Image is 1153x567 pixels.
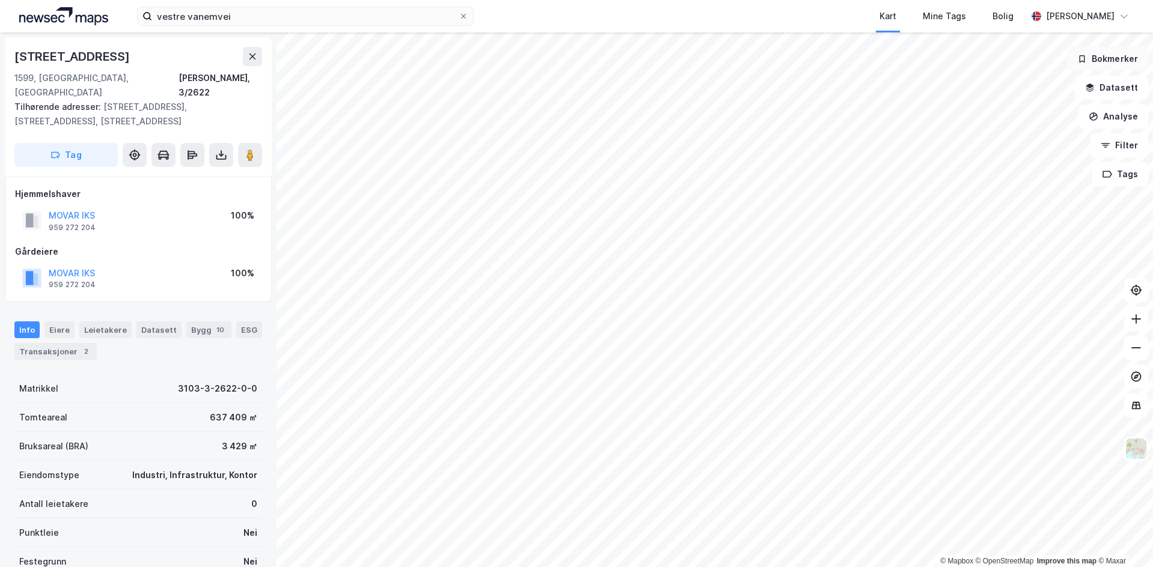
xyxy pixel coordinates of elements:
[1125,437,1148,460] img: Z
[940,557,973,565] a: Mapbox
[14,102,103,112] span: Tilhørende adresser:
[1078,105,1148,129] button: Analyse
[44,321,75,338] div: Eiere
[1067,47,1148,71] button: Bokmerker
[214,324,227,336] div: 10
[19,439,88,453] div: Bruksareal (BRA)
[19,526,59,540] div: Punktleie
[15,244,261,259] div: Gårdeiere
[15,187,261,201] div: Hjemmelshaver
[79,321,132,338] div: Leietakere
[14,143,118,167] button: Tag
[14,343,97,360] div: Transaksjoner
[923,9,966,23] div: Mine Tags
[210,410,257,425] div: 637 409 ㎡
[231,208,254,223] div: 100%
[14,321,40,338] div: Info
[49,280,96,290] div: 959 272 204
[179,71,262,100] div: [PERSON_NAME], 3/2622
[1090,133,1148,157] button: Filter
[243,526,257,540] div: Nei
[14,71,179,100] div: 1599, [GEOGRAPHIC_DATA], [GEOGRAPHIC_DATA]
[879,9,896,23] div: Kart
[14,47,132,66] div: [STREET_ADDRESS]
[178,381,257,396] div: 3103-3-2622-0-0
[152,7,459,25] input: Søk på adresse, matrikkel, gårdeiere, leietakere eller personer
[236,321,262,338] div: ESG
[19,497,88,511] div: Antall leietakere
[976,557,1034,565] a: OpenStreetMap
[992,9,1014,23] div: Bolig
[19,7,108,25] img: logo.a4113a55bc3d86da70a041830d287a7e.svg
[19,381,58,396] div: Matrikkel
[251,497,257,511] div: 0
[1037,557,1096,565] a: Improve this map
[231,266,254,280] div: 100%
[136,321,182,338] div: Datasett
[1092,162,1148,186] button: Tags
[19,410,67,425] div: Tomteareal
[1093,509,1153,567] iframe: Chat Widget
[14,100,252,129] div: [STREET_ADDRESS], [STREET_ADDRESS], [STREET_ADDRESS]
[49,223,96,232] div: 959 272 204
[132,468,257,482] div: Industri, Infrastruktur, Kontor
[19,468,79,482] div: Eiendomstype
[80,345,92,357] div: 2
[1075,76,1148,100] button: Datasett
[222,439,257,453] div: 3 429 ㎡
[186,321,231,338] div: Bygg
[1046,9,1115,23] div: [PERSON_NAME]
